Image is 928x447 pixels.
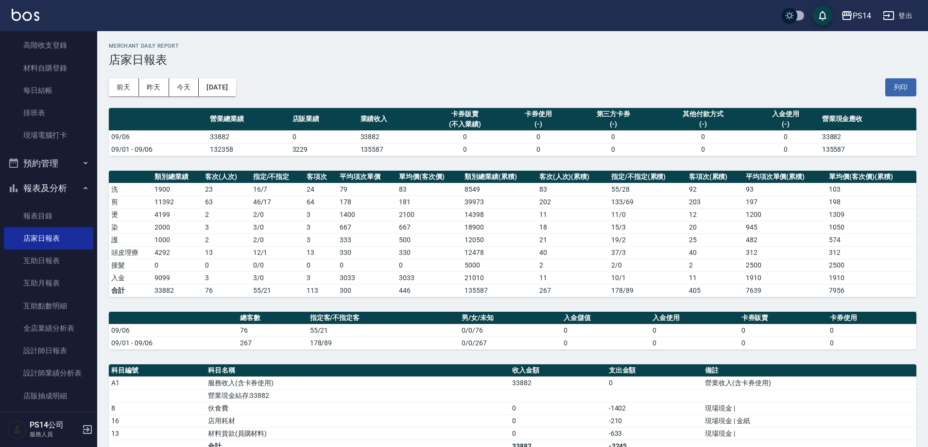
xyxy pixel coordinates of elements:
a: 設計師業績分析表 [4,362,93,384]
td: 入金 [109,271,152,284]
div: 第三方卡券 [575,109,653,119]
td: 0 [752,130,820,143]
button: 登出 [879,7,916,25]
th: 入金儲值 [561,312,650,324]
td: 7639 [743,284,827,297]
td: 945 [743,221,827,233]
td: 55/21 [251,284,305,297]
td: 0 [739,324,828,337]
button: PS14 [837,6,875,26]
td: 0 / 0 [251,259,305,271]
a: 報表目錄 [4,205,93,227]
td: 39973 [462,196,536,208]
td: 181 [396,196,462,208]
td: 16 / 7 [251,183,305,196]
td: 09/01 - 09/06 [109,337,238,349]
td: 33882 [820,130,916,143]
td: 135587 [462,284,536,297]
td: 178/89 [308,337,460,349]
td: 9099 [152,271,203,284]
td: 1900 [152,183,203,196]
td: 營業現金結存:33882 [206,389,510,402]
button: [DATE] [199,78,236,96]
td: 0 [572,143,655,156]
th: 指定/不指定(累積) [609,171,687,183]
table: a dense table [109,171,916,297]
td: 1910 [743,271,827,284]
td: 09/06 [109,130,207,143]
td: 3 [304,233,337,246]
td: 0/0/267 [459,337,561,349]
td: 0 [650,337,739,349]
th: 平均項次單價(累積) [743,171,827,183]
td: 3 / 0 [251,221,305,233]
h5: PS14公司 [30,420,79,430]
td: 3229 [290,143,358,156]
td: 2 / 0 [251,233,305,246]
button: 今天 [169,78,199,96]
td: 103 [826,183,916,196]
td: 55/21 [308,324,460,337]
td: 500 [396,233,462,246]
td: 12 / 1 [251,246,305,259]
th: 營業現金應收 [820,108,916,131]
th: 類別總業績(累積) [462,171,536,183]
a: 材料自購登錄 [4,57,93,79]
a: 排班表 [4,102,93,124]
td: 482 [743,233,827,246]
button: 預約管理 [4,151,93,176]
td: 2000 [152,221,203,233]
td: 135587 [820,143,916,156]
td: 446 [396,284,462,297]
td: 11 [537,208,609,221]
a: 店家日報表 [4,227,93,250]
div: 卡券使用 [507,109,570,119]
td: 0 [572,130,655,143]
th: 總客數 [238,312,308,324]
img: Person [8,420,27,439]
td: 14398 [462,208,536,221]
th: 客次(人次) [203,171,251,183]
td: 2 [203,233,251,246]
div: (不入業績) [429,119,502,129]
th: 科目名稱 [206,364,510,377]
th: 類別總業績 [152,171,203,183]
th: 支出金額 [606,364,703,377]
td: 0 [654,143,751,156]
td: 11 [537,271,609,284]
td: 染 [109,221,152,233]
td: 667 [337,221,396,233]
td: 40 [537,246,609,259]
td: 13 [109,427,206,440]
td: 12050 [462,233,536,246]
td: 37 / 3 [609,246,687,259]
td: 2 / 0 [609,259,687,271]
td: 13 [203,246,251,259]
div: 其他付款方式 [657,109,749,119]
td: 405 [687,284,743,297]
button: 列印 [885,78,916,96]
td: 2 [203,208,251,221]
a: 店販抽成明細 [4,385,93,407]
td: 330 [337,246,396,259]
td: 83 [537,183,609,196]
td: 0 [290,130,358,143]
td: 178/89 [609,284,687,297]
th: 業績收入 [358,108,426,131]
td: 2 [537,259,609,271]
td: 93 [743,183,827,196]
td: 18900 [462,221,536,233]
td: 203 [687,196,743,208]
h2: Merchant Daily Report [109,43,916,49]
button: 昨天 [139,78,169,96]
th: 男/女/未知 [459,312,561,324]
td: 1309 [826,208,916,221]
td: 198 [826,196,916,208]
th: 卡券使用 [827,312,916,324]
button: 報表及分析 [4,176,93,201]
td: 24 [304,183,337,196]
th: 收入金額 [510,364,606,377]
th: 科目編號 [109,364,206,377]
td: 剪 [109,196,152,208]
a: 費用分析表 [4,407,93,429]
